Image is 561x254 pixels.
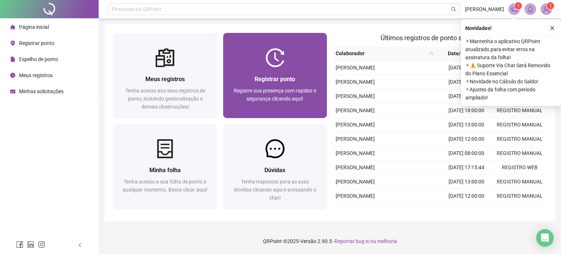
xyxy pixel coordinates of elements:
td: [DATE] 08:00:00 [440,146,493,160]
span: Espelho de ponto [19,56,58,62]
a: Minha folhaTenha acesso a sua folha de ponto a qualquer momento. Basta clicar aqui! [113,124,217,209]
span: Tenha respostas para as suas dúvidas clicando aqui e acessando o chat! [234,179,316,201]
span: [PERSON_NAME] [336,107,375,113]
span: environment [10,41,15,46]
td: [DATE] 07:53:37 [440,89,493,103]
span: instagram [38,241,45,248]
span: 1 [517,3,520,8]
span: Data/Hora [440,49,480,57]
span: Registrar ponto [19,40,54,46]
sup: 1 [515,2,522,10]
td: REGISTRO MANUAL [493,103,546,118]
td: REGISTRO MANUAL [493,132,546,146]
span: close [550,26,555,31]
span: Dúvidas [264,167,285,174]
td: [DATE] 17:15:44 [440,160,493,175]
span: 1 [549,3,552,8]
span: [PERSON_NAME] [336,122,375,128]
span: notification [511,6,518,12]
td: [DATE] 08:00:00 [440,203,493,217]
td: REGISTRO WEB [493,160,546,175]
span: Colaborador [336,49,427,57]
span: Versão [300,238,316,244]
span: clock-circle [10,73,15,78]
span: Minha folha [149,167,181,174]
th: Data/Hora [437,46,489,61]
td: [DATE] 17:45:12 [440,75,493,89]
span: Minhas solicitações [19,88,64,94]
span: schedule [10,89,15,94]
span: Registre sua presença com rapidez e segurança clicando aqui! [234,88,316,102]
span: file [10,57,15,62]
img: 89277 [541,4,552,15]
div: Open Intercom Messenger [536,229,554,247]
td: REGISTRO MANUAL [493,189,546,203]
span: [PERSON_NAME] [336,79,375,85]
td: REGISTRO MANUAL [493,118,546,132]
span: Tenha acesso aos seus registros de ponto, incluindo geolocalização e demais observações! [125,88,205,110]
span: Meus registros [19,72,53,78]
td: [DATE] 18:00:00 [440,103,493,118]
td: [DATE] 12:00:00 [440,189,493,203]
td: [DATE] 13:00:00 [440,175,493,189]
a: Registrar pontoRegistre sua presença com rapidez e segurança clicando aqui! [223,33,327,118]
span: [PERSON_NAME] [465,5,504,13]
span: Últimos registros de ponto sincronizados [381,34,499,42]
span: Registrar ponto [255,76,295,83]
span: search [430,51,434,56]
td: REGISTRO MANUAL [493,175,546,189]
span: Novidades ! [465,24,492,32]
span: Página inicial [19,24,49,30]
span: [PERSON_NAME] [336,93,375,99]
span: facebook [16,241,23,248]
span: Reportar bug e/ou melhoria [335,238,397,244]
span: ⚬ Mantenha o aplicativo QRPoint atualizado para evitar erros na assinatura da folha! [465,37,557,61]
span: [PERSON_NAME] [336,179,375,185]
td: REGISTRO MANUAL [493,146,546,160]
span: [PERSON_NAME] [336,65,375,71]
span: linkedin [27,241,34,248]
span: home [10,24,15,30]
span: ⚬ Novidade no Cálculo do Saldo! [465,77,557,86]
a: Meus registrosTenha acesso aos seus registros de ponto, incluindo geolocalização e demais observa... [113,33,217,118]
span: search [451,7,457,12]
span: [PERSON_NAME] [336,136,375,142]
sup: Atualize o seu contato no menu Meus Dados [547,2,554,10]
span: search [428,48,435,59]
span: [PERSON_NAME] [336,164,375,170]
td: [DATE] 13:00:00 [440,118,493,132]
span: left [77,243,83,248]
span: [PERSON_NAME] [336,193,375,199]
span: Tenha acesso a sua folha de ponto a qualquer momento. Basta clicar aqui! [123,179,207,193]
td: [DATE] 07:50:44 [440,61,493,75]
a: DúvidasTenha respostas para as suas dúvidas clicando aqui e acessando o chat! [223,124,327,209]
span: bell [527,6,534,12]
td: [DATE] 12:00:00 [440,132,493,146]
footer: QRPoint © 2025 - 2.90.5 - [99,228,561,254]
span: ⚬ ⚠️ Suporte Via Chat Será Removido do Plano Essencial [465,61,557,77]
span: ⚬ Ajustes da folha com período ampliado! [465,86,557,102]
span: Meus registros [145,76,185,83]
span: [PERSON_NAME] [336,150,375,156]
td: REGISTRO MANUAL [493,203,546,217]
